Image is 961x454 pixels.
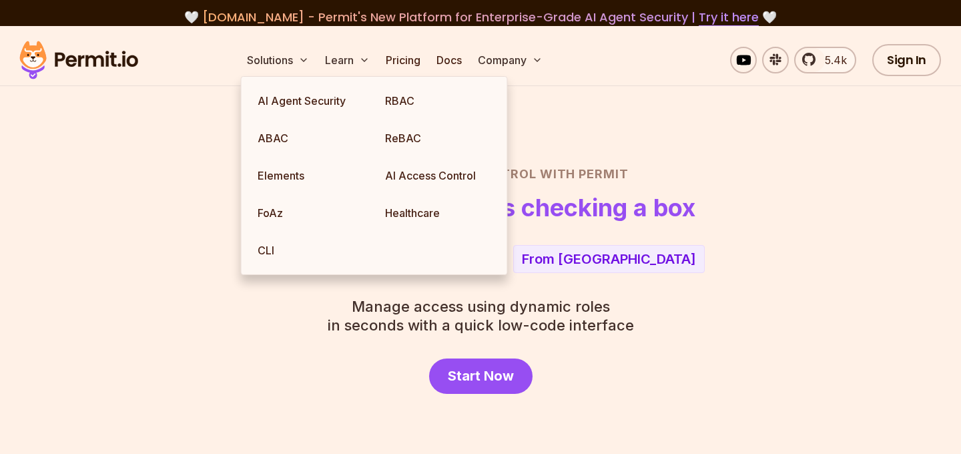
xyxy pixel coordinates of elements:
span: with Permit [540,165,629,184]
a: Healthcare [374,194,502,232]
a: Pricing [380,47,426,73]
a: FoAz [247,194,374,232]
a: RBAC [374,82,502,120]
a: Docs [431,47,467,73]
button: Company [472,47,548,73]
img: Permit logo [13,37,144,83]
p: in seconds with a quick low-code interface [328,297,634,334]
a: 5.4k [794,47,856,73]
a: Sign In [872,44,941,76]
a: ABAC [247,120,374,157]
span: Manage access using dynamic roles [328,297,634,316]
a: ReBAC [374,120,502,157]
a: Try it here [699,9,759,26]
a: AI Access Control [374,157,502,194]
span: Start Now [448,367,514,385]
div: From [GEOGRAPHIC_DATA] [522,250,696,268]
span: 5.4k [817,52,847,68]
a: CLI [247,232,374,269]
button: Learn [320,47,375,73]
a: Elements [247,157,374,194]
a: Start Now [429,359,533,394]
button: Solutions [242,47,314,73]
span: [DOMAIN_NAME] - Permit's New Platform for Enterprise-Grade AI Agent Security | [202,9,759,25]
h2: Role Based Access Control [32,165,929,184]
div: 🤍 🤍 [32,8,929,27]
a: AI Agent Security [247,82,374,120]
